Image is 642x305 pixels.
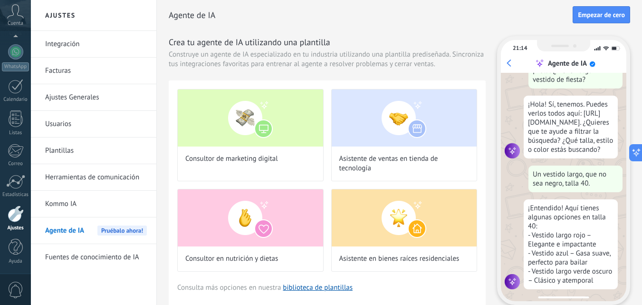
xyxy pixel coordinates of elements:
[45,244,147,271] a: Fuentes de conocimiento de IA
[8,20,23,27] span: Cuenta
[339,154,470,173] span: Asistente de ventas en tienda de tecnología
[177,283,353,292] span: Consulta más opciones en nuestra
[178,189,323,246] img: Consultor en nutrición y dietas
[178,89,323,147] img: Consultor de marketing digital
[45,58,147,84] a: Facturas
[31,164,156,191] li: Herramientas de comunicación
[524,199,618,289] div: ¡Entendido! Aquí tienes algunas opciones en talla 40: - Vestido largo rojo – Elegante e impactant...
[31,111,156,138] li: Usuarios
[505,274,520,289] img: agent icon
[185,254,278,264] span: Consultor en nutrición y dietas
[524,96,618,158] div: ¡Hola! Sí, tenemos. Puedes verlos todos aquí: [URL][DOMAIN_NAME]. ¿Quieres que te ayude a filtrar...
[283,283,353,292] a: biblioteca de plantillas
[97,226,147,236] span: Pruébalo ahora!
[45,164,147,191] a: Herramientas de comunicación
[45,138,147,164] a: Plantillas
[513,45,527,52] div: 21:14
[45,31,147,58] a: Integración
[45,84,147,111] a: Ajustes Generales
[2,192,29,198] div: Estadísticas
[2,161,29,167] div: Correo
[45,217,84,244] span: Agente de IA
[573,6,630,23] button: Empezar de cero
[169,6,573,25] h2: Agente de IA
[528,62,623,89] div: ¡Hola! ¿Tienen algún vestido de fiesta?
[2,130,29,136] div: Listas
[332,189,477,246] img: Asistente en bienes raíces residenciales
[45,191,147,217] a: Kommo IA
[169,36,486,48] h3: Crea tu agente de IA utilizando una plantilla
[45,217,147,244] a: Agente de IAPruébalo ahora!
[339,254,460,264] span: Asistente en bienes raíces residenciales
[2,62,29,71] div: WhatsApp
[169,50,486,69] span: Construye un agente de IA especializado en tu industria utilizando una plantilla prediseñada. Sin...
[31,244,156,270] li: Fuentes de conocimiento de IA
[578,11,625,18] span: Empezar de cero
[332,89,477,147] img: Asistente de ventas en tienda de tecnología
[31,58,156,84] li: Facturas
[2,258,29,265] div: Ayuda
[31,31,156,58] li: Integración
[528,166,623,192] div: Un vestido largo, que no sea negro, talla 40.
[505,143,520,158] img: agent icon
[31,138,156,164] li: Plantillas
[45,111,147,138] a: Usuarios
[185,154,278,164] span: Consultor de marketing digital
[31,217,156,244] li: Agente de IA
[2,225,29,231] div: Ajustes
[2,97,29,103] div: Calendario
[31,191,156,217] li: Kommo IA
[31,84,156,111] li: Ajustes Generales
[548,59,587,68] div: Agente de IA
